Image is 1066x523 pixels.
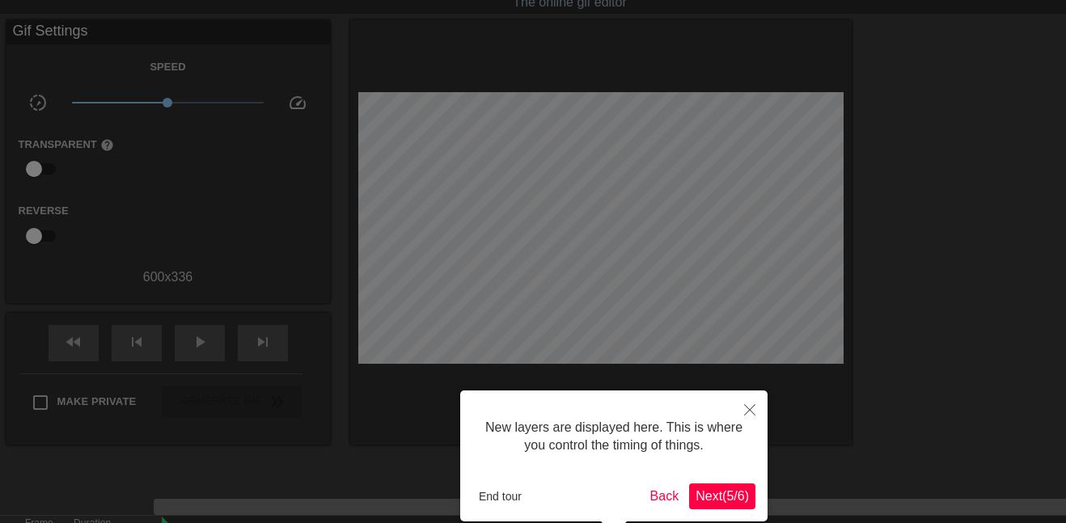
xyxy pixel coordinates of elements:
div: Gif Settings [6,20,330,44]
span: skip_next [253,332,273,352]
label: Transparent [19,137,114,153]
label: Speed [150,59,185,75]
button: Back [644,483,686,509]
div: 600 x 336 [6,268,330,287]
span: speed [288,93,307,112]
label: Reverse [19,203,69,219]
button: End tour [472,484,528,508]
div: New layers are displayed here. This is where you control the timing of things. [472,403,755,471]
span: help [100,138,114,152]
button: Next [689,483,755,509]
span: slow_motion_video [28,93,48,112]
span: fast_rewind [64,332,83,352]
button: Close [732,390,768,428]
span: skip_previous [127,332,146,352]
span: Next ( 5 / 6 ) [696,489,749,503]
span: play_arrow [190,332,209,352]
span: Make Private [57,394,137,410]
